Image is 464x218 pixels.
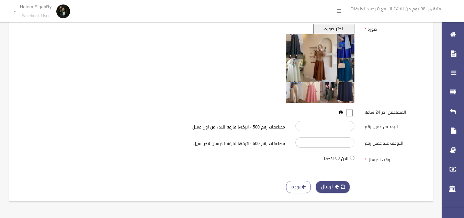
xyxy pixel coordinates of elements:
label: البدء من عميل رقم [360,121,429,131]
h6: مضاعفات رقم 500 - اتركها فارغه للارسال لاخر عميل [122,142,285,146]
label: وقت الارسال [360,154,429,164]
h6: مضاعفات رقم 500 - اتركها فارغه للبدء من اول عميل [122,125,285,129]
button: اختر صوره [313,24,354,34]
label: التوقف عند عميل رقم [360,137,429,147]
small: Facebook User [20,13,52,19]
a: عوده [286,181,311,194]
label: صوره [360,24,429,33]
img: معاينه الصوره [286,34,354,103]
label: المتفاعلين اخر 24 ساعه [360,107,429,116]
p: Hatem ElgabRy [20,4,52,9]
label: الان [341,155,349,163]
button: ارسال [316,181,350,194]
label: لاحقا [324,155,334,163]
